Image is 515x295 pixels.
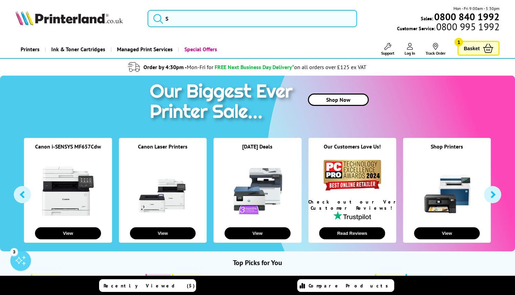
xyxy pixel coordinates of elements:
button: Save 5% [146,274,170,282]
span: Ink & Toner Cartridges [51,41,105,58]
span: Customer Service: [397,23,500,32]
a: Ink & Toner Cartridges [45,41,110,58]
b: 0800 840 1992 [434,10,500,23]
a: Printers [15,41,45,58]
div: on all orders over £125 ex VAT [294,64,366,70]
a: Printerland Logo [15,10,139,27]
div: 3 [10,248,18,255]
a: Basket 1 [458,41,500,56]
a: Shop Now [308,94,369,106]
span: Mon-Fri for [187,64,213,70]
span: Recently Viewed (5) [104,283,195,289]
span: Mon - Fri 9:00am - 5:30pm [453,5,500,12]
button: Best Seller [31,274,60,282]
span: FREE Next Business Day Delivery* [215,64,294,70]
a: Canon i-SENSYS MF657Cdw [35,143,101,150]
a: Special Offers [178,41,222,58]
a: Canon Laser Printers [138,143,187,150]
div: Check out our Verified Customer Reviews! [308,199,396,211]
a: Support [381,43,394,56]
a: Track Order [426,43,446,56]
div: Our Customers Love Us! [308,143,396,159]
a: Log In [405,43,415,56]
button: View [225,227,291,239]
div: [DATE] Deals [214,143,301,159]
a: Recently Viewed (5) [99,279,196,292]
span: 0800 995 1992 [435,23,500,30]
button: View [130,227,196,239]
div: Shop Printers [403,143,491,159]
a: Compare Products [297,279,394,292]
img: Printerland Logo [15,10,123,25]
img: printer sale [146,76,300,130]
button: Read Reviews [319,227,385,239]
button: View [414,227,480,239]
button: Best Seller [375,274,404,282]
span: Sales: [421,15,433,22]
span: Log In [405,51,415,56]
button: View [35,227,101,239]
a: 0800 840 1992 [433,13,500,20]
span: Compare Products [309,283,392,289]
span: Support [381,51,394,56]
button: £35 Cashback [406,274,441,282]
span: Order by 4:30pm - [143,64,213,70]
a: Managed Print Services [110,41,178,58]
li: modal_delivery [3,61,491,73]
input: S [148,10,357,27]
span: Basket [464,44,480,53]
span: 1 [454,38,463,46]
button: Best Seller [172,274,201,282]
